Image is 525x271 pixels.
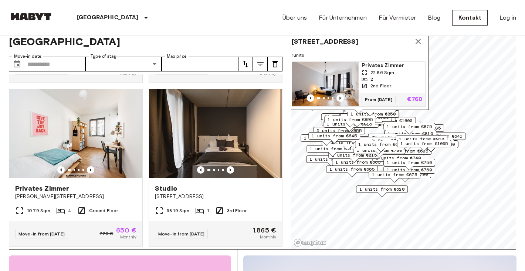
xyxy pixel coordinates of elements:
span: Monthly [120,234,136,240]
div: Map marker [397,140,451,151]
div: Map marker [288,31,429,114]
div: Map marker [383,159,435,170]
a: Über uns [282,13,307,22]
div: Map marker [308,132,360,144]
span: 1 units from €620 [359,186,404,193]
div: Map marker [356,185,408,197]
span: 1 units from €665 [329,166,375,173]
span: Studio [155,184,177,193]
span: 4 units from €730 [343,114,389,121]
a: Blog [428,13,440,22]
span: 4 [68,207,71,214]
a: Marketing picture of unit DE-01-09-022-01QPrevious imagePrevious imagePrivates Zimmer[PERSON_NAME... [9,89,143,247]
span: 720 € [99,230,113,237]
a: Mapbox logo [294,238,326,247]
span: 1.865 € [253,227,276,234]
span: 58.19 Sqm [167,207,189,214]
div: Map marker [321,113,376,125]
div: Map marker [306,155,358,167]
span: 2 [370,76,373,83]
div: Map marker [362,117,416,128]
span: 1 units from €815 [310,145,355,152]
span: Monthly [260,234,276,240]
div: Map marker [383,123,435,134]
span: 1 units from €1095 [400,140,448,147]
button: Previous image [336,94,344,102]
div: Map marker [396,135,447,147]
span: [PERSON_NAME][STREET_ADDRESS] [15,193,136,200]
span: 22.86 Sqm [370,69,394,76]
span: 28 units from €720 [372,134,419,141]
div: Map marker [380,147,431,159]
span: 1 units from €1390 [407,141,455,148]
span: 3 units from €655 [316,127,362,134]
a: Log in [499,13,516,22]
div: Map marker [411,133,466,144]
div: Map marker [301,134,352,146]
span: 4 units from €1600 [365,117,413,124]
div: Map marker [313,127,365,138]
span: 650 € [116,227,136,234]
span: 1 units from €645 [312,133,357,139]
a: Kontakt [452,10,488,26]
img: Marketing picture of unit DE-01-266-01H [292,62,359,106]
div: Map marker [328,151,380,163]
a: Marketing picture of unit DE-01-049-013-01HPrevious imagePrevious imageStudio[STREET_ADDRESS]58.1... [149,89,282,247]
div: Map marker [324,116,376,127]
label: Move-in date [14,53,41,60]
button: tune [253,57,268,71]
span: From [DATE] [362,96,396,103]
div: Map marker [353,137,405,148]
img: Marketing picture of unit DE-01-049-013-01H [149,89,282,178]
span: 3 units from €755 [363,137,408,143]
div: Map marker [324,120,375,132]
span: Move-in from [DATE] [18,231,65,237]
span: Privates Zimmer [362,62,422,69]
button: tune [238,57,253,71]
div: Map marker [322,119,373,130]
span: 1 units from €675 [358,141,403,148]
canvas: Map [291,14,516,249]
div: Map marker [381,140,433,151]
button: tune [268,57,282,71]
p: €760 [407,97,422,103]
div: Map marker [332,158,384,170]
span: 1 units from €750 [387,159,432,166]
span: Move-in from [DATE] [158,231,204,237]
span: 1 units from €895 [328,116,373,123]
span: Ground Floor [89,207,118,214]
span: 1 units from €875 [387,123,432,130]
div: Map marker [339,114,393,126]
span: 1 units from €785 [396,125,441,131]
span: 1 units from €675 [372,171,417,178]
div: Map marker [353,143,404,154]
span: 2nd Floor [370,83,391,89]
button: Previous image [87,166,94,174]
div: Map marker [379,171,431,182]
div: Map marker [368,134,423,145]
div: Map marker [404,141,458,152]
button: Previous image [57,166,65,174]
span: 1 units [292,52,426,58]
div: Map marker [326,165,378,177]
img: Marketing picture of unit DE-01-09-022-01Q [9,89,142,178]
button: Previous image [307,94,314,102]
span: 10.79 Sqm [27,207,50,214]
div: Map marker [355,141,407,152]
span: [STREET_ADDRESS] [155,193,276,200]
span: 4 units from €780 [356,137,402,144]
span: 10 units from €645 [415,133,463,140]
a: Für Vermieter [379,13,416,22]
label: Type of stay [91,53,116,60]
div: Map marker [306,145,358,157]
span: 3 units from €740 [376,155,421,161]
div: Map marker [331,116,383,127]
span: 1 units from €685 [385,140,430,147]
img: Habyt [9,13,53,20]
label: Max price [167,53,187,60]
span: 1 units from €645 [304,135,349,141]
span: [STREET_ADDRESS] [292,37,358,46]
span: 1 units from €950 [399,136,444,143]
button: Choose date [10,57,24,71]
